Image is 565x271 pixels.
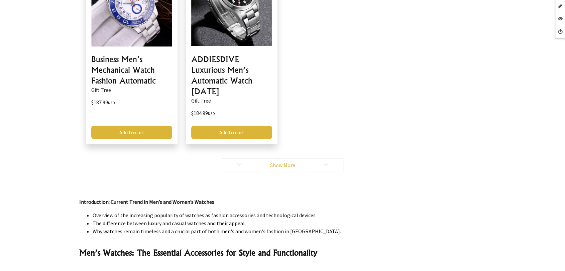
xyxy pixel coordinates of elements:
a: Show More [222,158,344,172]
li: Why watches remain timeless and a crucial part of both men's and women's fashion in [GEOGRAPHIC_D... [93,227,486,235]
li: Overview of the increasing popularity of watches as fashion accessories and technological devices. [93,211,486,219]
strong: Introduction: Current Trend in Men’s and Women’s Watches [79,198,214,205]
a: Add to cart [191,126,272,139]
strong: Men’s Watches: The Essential Accessories for Style and Functionality [79,248,317,258]
li: The difference between luxury and casual watches and their appeal. [93,219,486,227]
a: Add to cart [91,126,172,139]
